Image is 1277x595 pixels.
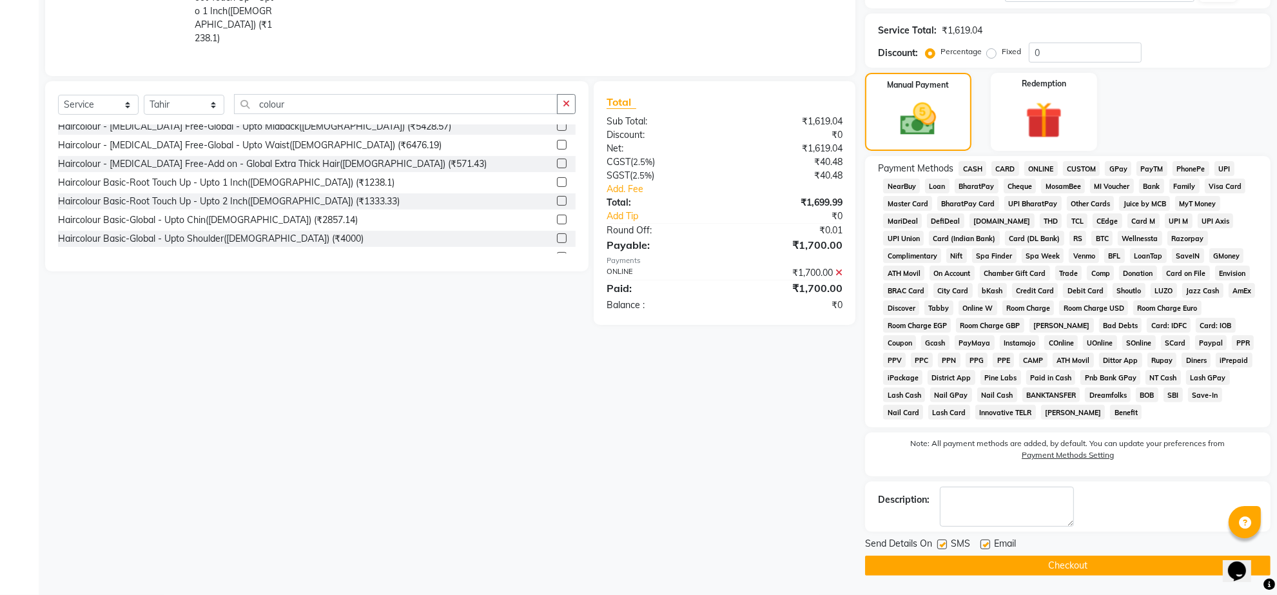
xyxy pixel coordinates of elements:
[58,232,364,246] div: Haircolour Basic-Global - Upto Shoulder([DEMOGRAPHIC_DATA]) (₹4000)
[607,95,636,109] span: Total
[993,353,1014,367] span: PPE
[725,280,852,296] div: ₹1,700.00
[58,213,358,227] div: Haircolour Basic-Global - Upto Chin([DEMOGRAPHIC_DATA]) (₹2857.14)
[725,237,852,253] div: ₹1,700.00
[970,213,1035,228] span: [DOMAIN_NAME]
[959,161,986,176] span: CASH
[597,142,725,155] div: Net:
[1024,161,1058,176] span: ONLINE
[883,179,920,193] span: NearBuy
[978,283,1007,298] span: bKash
[1067,196,1115,211] span: Other Cards
[1118,231,1162,246] span: Wellnessta
[1215,266,1250,280] span: Envision
[1175,196,1220,211] span: MyT Money
[1223,543,1264,582] iframe: chat widget
[975,405,1036,420] span: Innovative TELR
[597,210,746,223] a: Add Tip
[1019,353,1048,367] span: CAMP
[58,157,487,171] div: Haircolour - [MEDICAL_DATA] Free-Add on - Global Extra Thick Hair([DEMOGRAPHIC_DATA]) (₹571.43)
[1000,335,1040,350] span: Instamojo
[1165,213,1193,228] span: UPI M
[632,170,652,180] span: 2.5%
[597,182,852,196] a: Add. Fee
[1122,335,1156,350] span: SOnline
[1161,335,1190,350] span: SCard
[1196,318,1236,333] span: Card: IOB
[937,196,999,211] span: BharatPay Card
[925,179,950,193] span: Loan
[1136,161,1167,176] span: PayTM
[933,283,973,298] span: City Card
[1147,318,1191,333] span: Card: IDFC
[1004,196,1062,211] span: UPI BharatPay
[633,157,652,167] span: 2.5%
[1063,161,1100,176] span: CUSTOM
[1164,387,1183,402] span: SBI
[1091,231,1113,246] span: BTC
[1041,179,1085,193] span: MosamBee
[1002,300,1055,315] span: Room Charge
[889,99,947,140] img: _cash.svg
[991,161,1019,176] span: CARD
[1083,335,1117,350] span: UOnline
[1130,248,1167,263] span: LoanTap
[1069,248,1099,263] span: Venmo
[1022,449,1114,461] label: Payment Methods Setting
[1232,335,1254,350] span: PPR
[1053,353,1094,367] span: ATH Movil
[951,537,970,553] span: SMS
[725,155,852,169] div: ₹40.48
[746,210,852,223] div: ₹0
[1119,266,1157,280] span: Donation
[1110,405,1142,420] span: Benefit
[883,370,922,385] span: iPackage
[1147,353,1177,367] span: Rupay
[1093,213,1122,228] span: CEdge
[607,170,630,181] span: SGST
[1085,387,1131,402] span: Dreamfolks
[994,537,1016,553] span: Email
[878,24,937,37] div: Service Total:
[955,335,995,350] span: PayMaya
[980,370,1021,385] span: Pine Labs
[1133,300,1202,315] span: Room Charge Euro
[1099,353,1142,367] span: Dittor App
[956,318,1024,333] span: Room Charge GBP
[928,370,975,385] span: District App
[597,266,725,280] div: ONLINE
[597,155,725,169] div: ( )
[930,387,972,402] span: Nail GPay
[725,266,852,280] div: ₹1,700.00
[1167,231,1208,246] span: Razorpay
[1040,213,1062,228] span: THD
[597,224,725,237] div: Round Off:
[1055,266,1082,280] span: Trade
[1059,300,1128,315] span: Room Charge USD
[959,300,997,315] span: Online W
[883,335,916,350] span: Coupon
[1105,161,1131,176] span: GPay
[930,266,975,280] span: On Account
[58,176,395,190] div: Haircolour Basic-Root Touch Up - Upto 1 Inch([DEMOGRAPHIC_DATA]) (₹1238.1)
[883,213,922,228] span: MariDeal
[1198,213,1234,228] span: UPI Axis
[1205,179,1246,193] span: Visa Card
[58,195,400,208] div: Haircolour Basic-Root Touch Up - Upto 2 Inch([DEMOGRAPHIC_DATA]) (₹1333.33)
[58,251,373,264] div: Haircolour Basic-Global - Upto Midback([DEMOGRAPHIC_DATA]) (₹4952.38)
[865,556,1271,576] button: Checkout
[1012,283,1058,298] span: Credit Card
[725,169,852,182] div: ₹40.48
[1022,248,1064,263] span: Spa Week
[597,169,725,182] div: ( )
[878,162,953,175] span: Payment Methods
[1151,283,1177,298] span: LUZO
[725,128,852,142] div: ₹0
[883,318,951,333] span: Room Charge EGP
[911,353,933,367] span: PPC
[942,24,982,37] div: ₹1,619.04
[725,224,852,237] div: ₹0.01
[883,283,928,298] span: BRAC Card
[1186,370,1230,385] span: Lash GPay
[1026,370,1076,385] span: Paid in Cash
